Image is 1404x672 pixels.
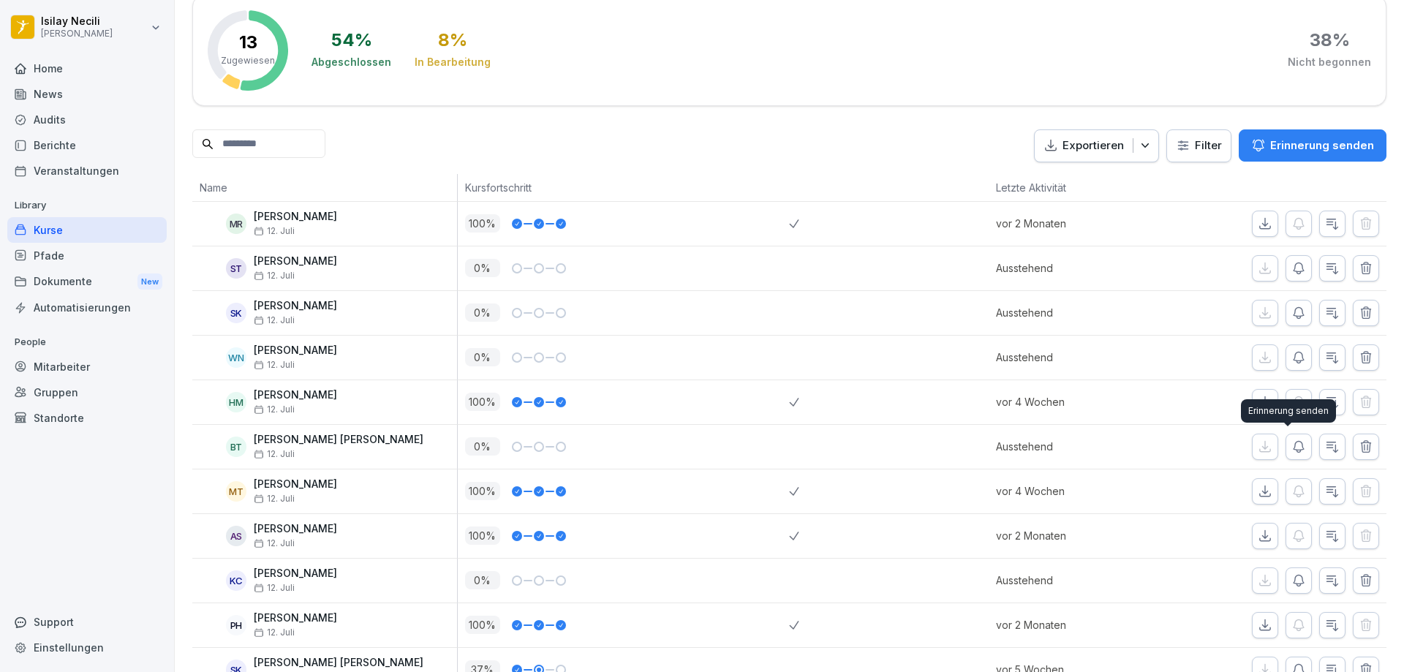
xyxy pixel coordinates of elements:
[1167,130,1231,162] button: Filter
[254,360,295,370] span: 12. Juli
[996,305,1155,320] p: Ausstehend
[226,392,246,412] div: HM
[254,494,295,504] span: 12. Juli
[226,437,246,457] div: BT
[254,271,295,281] span: 12. Juli
[465,303,500,322] p: 0 %
[226,481,246,502] div: MT
[465,437,500,456] p: 0 %
[226,347,246,368] div: WN
[331,31,372,49] div: 54 %
[7,268,167,295] a: DokumenteNew
[254,434,423,446] p: [PERSON_NAME] [PERSON_NAME]
[226,258,246,279] div: ST
[254,255,337,268] p: [PERSON_NAME]
[254,583,295,593] span: 12. Juli
[438,31,467,49] div: 8 %
[226,526,246,546] div: AS
[1288,55,1371,69] div: Nicht begonnen
[1176,138,1222,153] div: Filter
[1239,129,1386,162] button: Erinnerung senden
[254,226,295,236] span: 12. Juli
[996,528,1155,543] p: vor 2 Monaten
[221,54,275,67] p: Zugewiesen
[312,55,391,69] div: Abgeschlossen
[226,214,246,234] div: MR
[996,483,1155,499] p: vor 4 Wochen
[7,56,167,81] a: Home
[7,217,167,243] a: Kurse
[1034,129,1159,162] button: Exportieren
[7,81,167,107] a: News
[7,331,167,354] p: People
[415,55,491,69] div: In Bearbeitung
[996,573,1155,588] p: Ausstehend
[239,34,257,51] p: 13
[254,404,295,415] span: 12. Juli
[1063,137,1124,154] p: Exportieren
[254,567,337,580] p: [PERSON_NAME]
[7,380,167,405] a: Gruppen
[465,259,500,277] p: 0 %
[254,478,337,491] p: [PERSON_NAME]
[254,612,337,624] p: [PERSON_NAME]
[465,180,782,195] p: Kursfortschritt
[465,616,500,634] p: 100 %
[7,354,167,380] a: Mitarbeiter
[7,107,167,132] a: Audits
[137,273,162,290] div: New
[226,615,246,635] div: PH
[465,393,500,411] p: 100 %
[465,571,500,589] p: 0 %
[465,348,500,366] p: 0 %
[465,214,500,233] p: 100 %
[7,405,167,431] a: Standorte
[254,389,337,401] p: [PERSON_NAME]
[996,439,1155,454] p: Ausstehend
[7,295,167,320] a: Automatisierungen
[7,609,167,635] div: Support
[41,29,113,39] p: [PERSON_NAME]
[254,538,295,548] span: 12. Juli
[200,180,450,195] p: Name
[254,627,295,638] span: 12. Juli
[996,180,1147,195] p: Letzte Aktivität
[254,300,337,312] p: [PERSON_NAME]
[465,526,500,545] p: 100 %
[996,394,1155,409] p: vor 4 Wochen
[254,315,295,325] span: 12. Juli
[254,657,423,669] p: [PERSON_NAME] [PERSON_NAME]
[996,260,1155,276] p: Ausstehend
[1241,399,1336,423] div: Erinnerung senden
[254,523,337,535] p: [PERSON_NAME]
[996,216,1155,231] p: vor 2 Monaten
[7,243,167,268] a: Pfade
[7,268,167,295] div: Dokumente
[7,158,167,184] a: Veranstaltungen
[7,194,167,217] p: Library
[254,211,337,223] p: [PERSON_NAME]
[226,570,246,591] div: KC
[254,344,337,357] p: [PERSON_NAME]
[254,449,295,459] span: 12. Juli
[1310,31,1350,49] div: 38 %
[1270,137,1374,154] p: Erinnerung senden
[7,635,167,660] a: Einstellungen
[7,132,167,158] a: Berichte
[996,617,1155,633] p: vor 2 Monaten
[465,482,500,500] p: 100 %
[996,350,1155,365] p: Ausstehend
[41,15,113,28] p: Isilay Necili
